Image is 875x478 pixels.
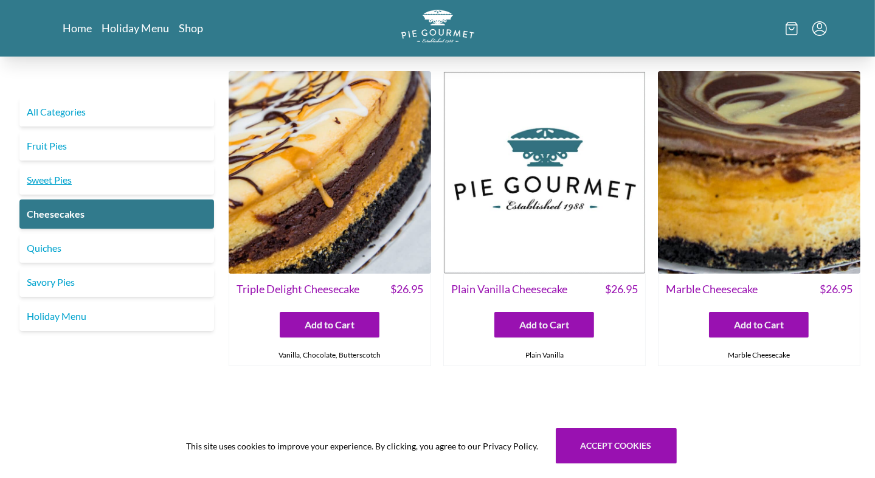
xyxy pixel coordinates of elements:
[519,317,569,332] span: Add to Cart
[443,71,646,274] img: Plain Vanilla Cheesecake
[556,428,677,463] button: Accept cookies
[19,165,214,195] a: Sweet Pies
[658,71,860,274] img: Marble Cheesecake
[401,10,474,47] a: Logo
[401,10,474,43] img: logo
[494,312,594,338] button: Add to Cart
[820,281,853,297] span: $ 26.95
[666,281,758,297] span: Marble Cheesecake
[179,21,204,35] a: Shop
[229,345,431,365] div: Vanilla, Chocolate, Butterscotch
[305,317,354,332] span: Add to Cart
[19,268,214,297] a: Savory Pies
[444,345,645,365] div: Plain Vanilla
[19,302,214,331] a: Holiday Menu
[19,97,214,126] a: All Categories
[19,131,214,161] a: Fruit Pies
[280,312,379,338] button: Add to Cart
[19,199,214,229] a: Cheesecakes
[659,345,860,365] div: Marble Cheesecake
[390,281,423,297] span: $ 26.95
[709,312,809,338] button: Add to Cart
[63,21,92,35] a: Home
[187,440,539,452] span: This site uses cookies to improve your experience. By clicking, you agree to our Privacy Policy.
[734,317,784,332] span: Add to Cart
[812,21,827,36] button: Menu
[102,21,170,35] a: Holiday Menu
[237,281,359,297] span: Triple Delight Cheesecake
[19,234,214,263] a: Quiches
[229,71,431,274] img: Triple Delight Cheesecake
[605,281,638,297] span: $ 26.95
[451,281,567,297] span: Plain Vanilla Cheesecake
